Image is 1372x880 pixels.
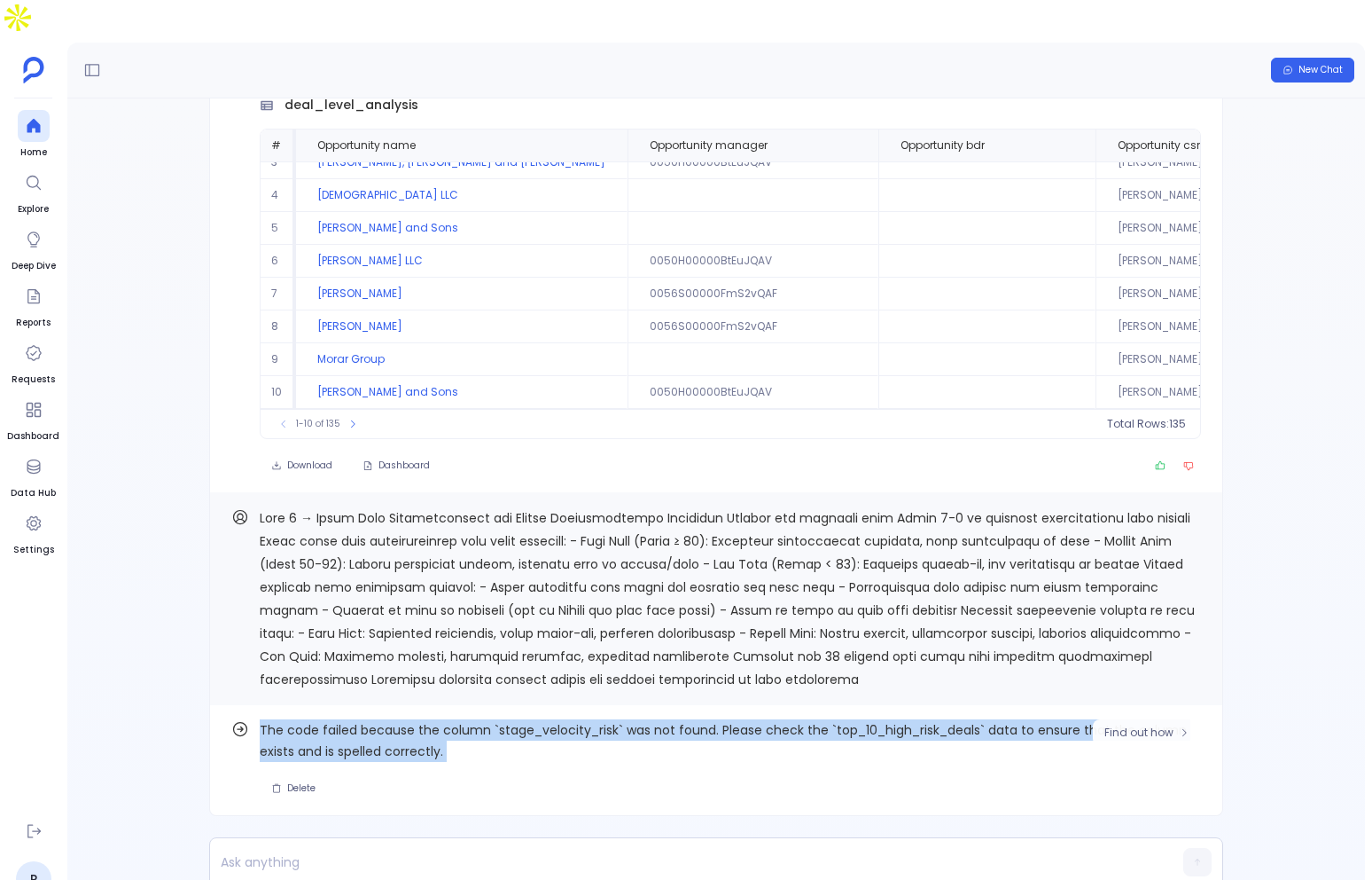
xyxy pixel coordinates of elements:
td: [PERSON_NAME] and Sons [296,376,628,409]
td: 3 [261,146,296,179]
span: The code failed because the column `stage_velocity_risk` was not found. Please check the `top_10_... [260,719,1201,762]
td: [PERSON_NAME], [PERSON_NAME] and [PERSON_NAME] [296,146,628,179]
span: 1-10 of 135 [296,417,340,431]
span: Download [287,460,332,472]
td: 0050H00000BtEuJQAV [628,245,878,278]
span: Settings [13,543,54,557]
button: New Chat [1271,58,1354,82]
td: 0056S00000FmS2vQAF [628,278,878,310]
span: Opportunity bdr [900,138,985,153]
a: Explore [18,167,50,216]
td: [PERSON_NAME] [1095,376,1319,409]
a: Home [18,110,50,160]
td: [PERSON_NAME] [296,310,628,343]
td: 0050H00000BtEuJQAV [628,376,878,409]
span: Home [18,145,50,160]
td: [PERSON_NAME] [1095,212,1319,245]
button: Delete [260,776,327,801]
td: [PERSON_NAME] [1095,179,1319,212]
td: 0050H00000BtEuJQAV [628,146,878,179]
td: [PERSON_NAME] [1095,310,1319,343]
span: 135 [1169,417,1186,431]
span: Deep Dive [12,259,56,273]
button: Download [260,453,344,478]
img: petavue logo [23,57,44,83]
td: 4 [261,179,296,212]
span: Opportunity manager [650,138,768,153]
span: Data Hub [11,486,56,500]
td: [PERSON_NAME] [1095,245,1319,278]
a: Settings [13,507,54,557]
span: Total Rows: [1107,417,1169,431]
span: Opportunity name [317,138,416,153]
td: 10 [261,376,296,409]
span: Delete [287,782,316,795]
span: Find out how [1104,726,1173,740]
a: Requests [12,337,55,387]
td: [PERSON_NAME] [296,278,628,310]
td: [DEMOGRAPHIC_DATA] LLC [296,179,628,212]
td: 0056S00000FmS2vQAF [628,310,878,343]
td: 5 [261,212,296,245]
a: Reports [16,280,51,330]
td: [PERSON_NAME] and Sons [296,212,628,245]
span: Opportunity csm [1118,138,1208,153]
span: Reports [16,316,51,330]
td: 9 [261,343,296,376]
a: Dashboard [7,394,59,444]
td: 6 [261,245,296,278]
button: Find out how [1093,719,1201,746]
a: Data Hub [11,451,56,500]
td: [PERSON_NAME] [1095,343,1319,376]
span: Explore [18,202,50,216]
td: 8 [261,310,296,343]
span: Dashboard [378,460,430,472]
td: 7 [261,278,296,310]
span: Requests [12,373,55,387]
button: Dashboard [351,453,441,478]
span: New Chat [1298,64,1343,76]
a: Deep Dive [12,224,56,273]
td: [PERSON_NAME] LLC [296,245,628,278]
span: Lore 6 → Ipsum Dolo Sitametconsect adi Elitse Doeiusmodtempo Incididun Utlabor etd magnaali enim ... [260,509,1195,688]
span: deal_level_analysis [285,96,418,114]
span: Dashboard [7,429,59,444]
td: [PERSON_NAME] [1095,146,1319,179]
td: [PERSON_NAME] [1095,278,1319,310]
span: # [271,137,281,153]
td: Morar Group [296,343,628,376]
